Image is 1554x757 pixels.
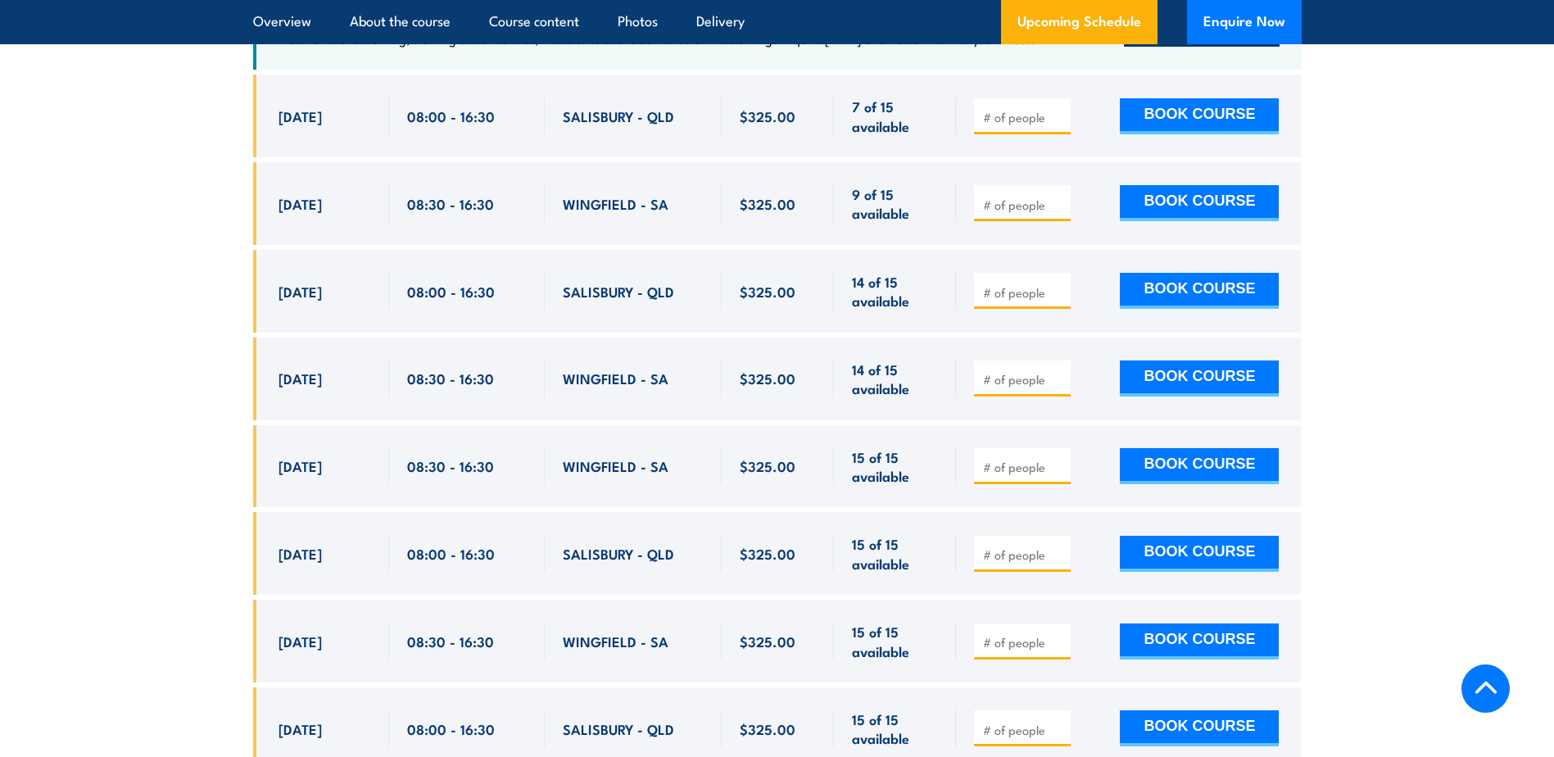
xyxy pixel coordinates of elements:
[852,709,938,748] span: 15 of 15 available
[1120,185,1279,221] button: BOOK COURSE
[740,194,795,213] span: $325.00
[563,107,674,125] span: SALISBURY - QLD
[852,622,938,660] span: 15 of 15 available
[279,456,322,475] span: [DATE]
[983,722,1065,738] input: # of people
[1120,623,1279,660] button: BOOK COURSE
[983,634,1065,650] input: # of people
[852,272,938,311] span: 14 of 15 available
[279,194,322,213] span: [DATE]
[740,282,795,301] span: $325.00
[852,360,938,398] span: 14 of 15 available
[983,284,1065,301] input: # of people
[563,194,668,213] span: WINGFIELD - SA
[407,719,495,738] span: 08:00 - 16:30
[983,371,1065,388] input: # of people
[407,194,494,213] span: 08:30 - 16:30
[279,632,322,650] span: [DATE]
[563,544,674,563] span: SALISBURY - QLD
[407,369,494,388] span: 08:30 - 16:30
[740,719,795,738] span: $325.00
[1120,710,1279,746] button: BOOK COURSE
[279,719,322,738] span: [DATE]
[279,282,322,301] span: [DATE]
[407,456,494,475] span: 08:30 - 16:30
[563,719,674,738] span: SALISBURY - QLD
[407,282,495,301] span: 08:00 - 16:30
[1120,273,1279,309] button: BOOK COURSE
[740,632,795,650] span: $325.00
[563,369,668,388] span: WINGFIELD - SA
[852,184,938,223] span: 9 of 15 available
[407,544,495,563] span: 08:00 - 16:30
[852,447,938,486] span: 15 of 15 available
[852,97,938,135] span: 7 of 15 available
[1120,448,1279,484] button: BOOK COURSE
[852,534,938,573] span: 15 of 15 available
[740,544,795,563] span: $325.00
[740,456,795,475] span: $325.00
[1120,98,1279,134] button: BOOK COURSE
[279,544,322,563] span: [DATE]
[740,369,795,388] span: $325.00
[740,107,795,125] span: $325.00
[279,107,322,125] span: [DATE]
[563,282,674,301] span: SALISBURY - QLD
[1120,360,1279,397] button: BOOK COURSE
[983,197,1065,213] input: # of people
[983,109,1065,125] input: # of people
[563,632,668,650] span: WINGFIELD - SA
[563,456,668,475] span: WINGFIELD - SA
[983,459,1065,475] input: # of people
[1120,536,1279,572] button: BOOK COURSE
[279,369,322,388] span: [DATE]
[983,546,1065,563] input: # of people
[407,107,495,125] span: 08:00 - 16:30
[407,632,494,650] span: 08:30 - 16:30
